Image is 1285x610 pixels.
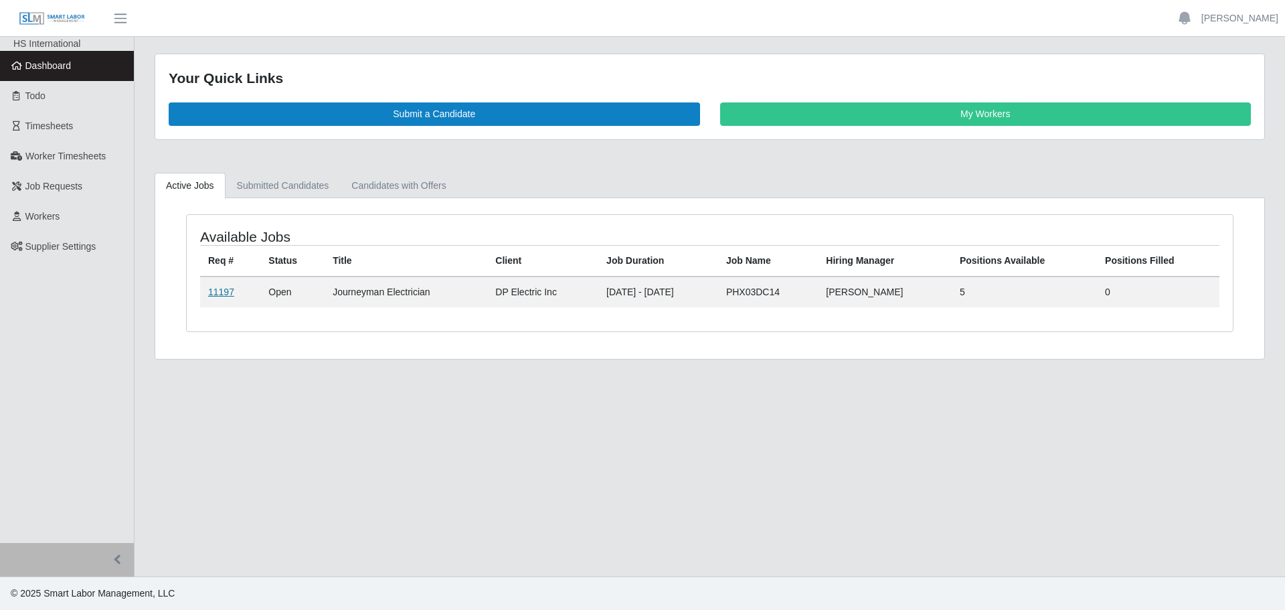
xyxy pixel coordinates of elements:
span: Supplier Settings [25,241,96,252]
th: Job Name [718,245,818,277]
th: Positions Available [952,245,1097,277]
h4: Available Jobs [200,228,613,245]
span: Worker Timesheets [25,151,106,161]
a: [PERSON_NAME] [1201,11,1278,25]
td: Journeyman Electrician [325,277,487,307]
a: Active Jobs [155,173,226,199]
a: Candidates with Offers [340,173,457,199]
th: Client [487,245,598,277]
td: 5 [952,277,1097,307]
th: Hiring Manager [818,245,952,277]
th: Job Duration [598,245,718,277]
th: Req # [200,245,260,277]
td: 0 [1097,277,1219,307]
a: 11197 [208,287,234,297]
span: Dashboard [25,60,72,71]
th: Status [260,245,325,277]
img: SLM Logo [19,11,86,26]
a: Submitted Candidates [226,173,341,199]
th: Positions Filled [1097,245,1219,277]
span: Job Requests [25,181,83,192]
td: [DATE] - [DATE] [598,277,718,307]
a: My Workers [720,102,1252,126]
th: Title [325,245,487,277]
span: Todo [25,90,46,101]
span: Timesheets [25,121,74,131]
a: Submit a Candidate [169,102,700,126]
td: [PERSON_NAME] [818,277,952,307]
span: Workers [25,211,60,222]
span: © 2025 Smart Labor Management, LLC [11,588,175,599]
td: DP Electric Inc [487,277,598,307]
td: PHX03DC14 [718,277,818,307]
div: Your Quick Links [169,68,1251,89]
td: Open [260,277,325,307]
span: HS International [13,38,80,49]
